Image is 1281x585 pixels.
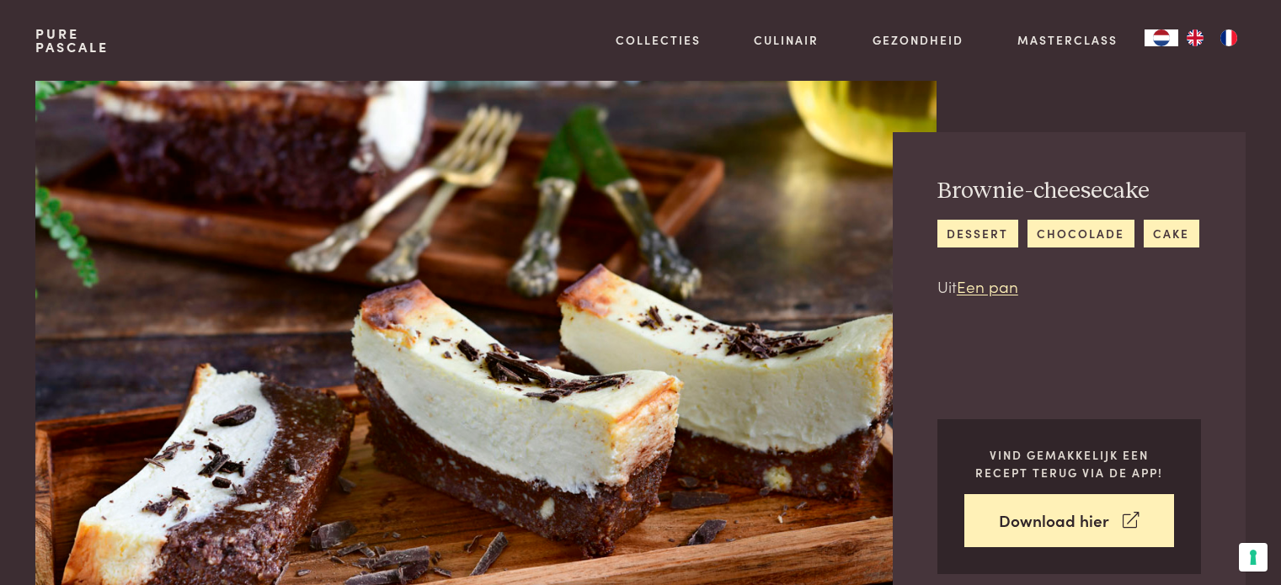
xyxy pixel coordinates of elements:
a: Culinair [754,31,819,49]
a: Download hier [964,494,1174,547]
div: Language [1145,29,1178,46]
a: cake [1144,220,1199,247]
ul: Language list [1178,29,1246,46]
aside: Language selected: Nederlands [1145,29,1246,46]
h2: Brownie-cheesecake [937,177,1199,206]
p: Uit [937,274,1199,299]
a: Collecties [616,31,701,49]
button: Uw voorkeuren voor toestemming voor trackingtechnologieën [1239,543,1268,572]
a: PurePascale [35,27,109,54]
a: Een pan [957,274,1018,297]
a: dessert [937,220,1018,247]
a: NL [1145,29,1178,46]
p: Vind gemakkelijk een recept terug via de app! [964,446,1174,481]
a: FR [1212,29,1246,46]
a: Gezondheid [873,31,963,49]
a: Masterclass [1017,31,1118,49]
a: EN [1178,29,1212,46]
a: chocolade [1027,220,1134,247]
